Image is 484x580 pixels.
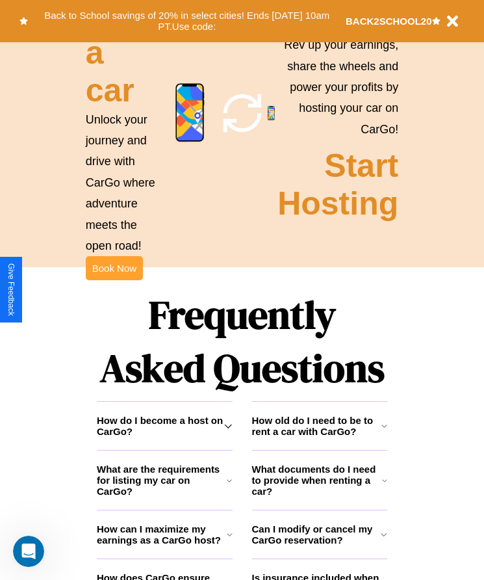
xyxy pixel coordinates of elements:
[97,523,227,546] h3: How can I maximize my earnings as a CarGo host?
[277,147,398,222] h2: Start Hosting
[346,16,432,27] b: BACK2SCHOOL20
[97,415,224,437] h3: How do I become a host on CarGo?
[28,7,346,36] button: Back to School savings of 20% in select cities! Ends [DATE] 10am PT.Use code:
[6,263,16,316] div: Give Feedback
[86,109,161,257] p: Unlock your journey and drive with CarGo where adventure meets the open road!
[252,415,381,437] h3: How old do I need to be to rent a car with CarGo?
[175,83,205,142] img: phone
[252,464,383,497] h3: What documents do I need to provide when renting a car?
[13,536,44,567] iframe: Intercom live chat
[86,256,143,280] button: Book Now
[252,523,381,546] h3: Can I modify or cancel my CarGo reservation?
[97,282,387,401] h1: Frequently Asked Questions
[97,464,227,497] h3: What are the requirements for listing my car on CarGo?
[268,106,275,120] img: phone
[277,34,398,140] p: Rev up your earnings, share the wheels and power your profits by hosting your car on CarGo!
